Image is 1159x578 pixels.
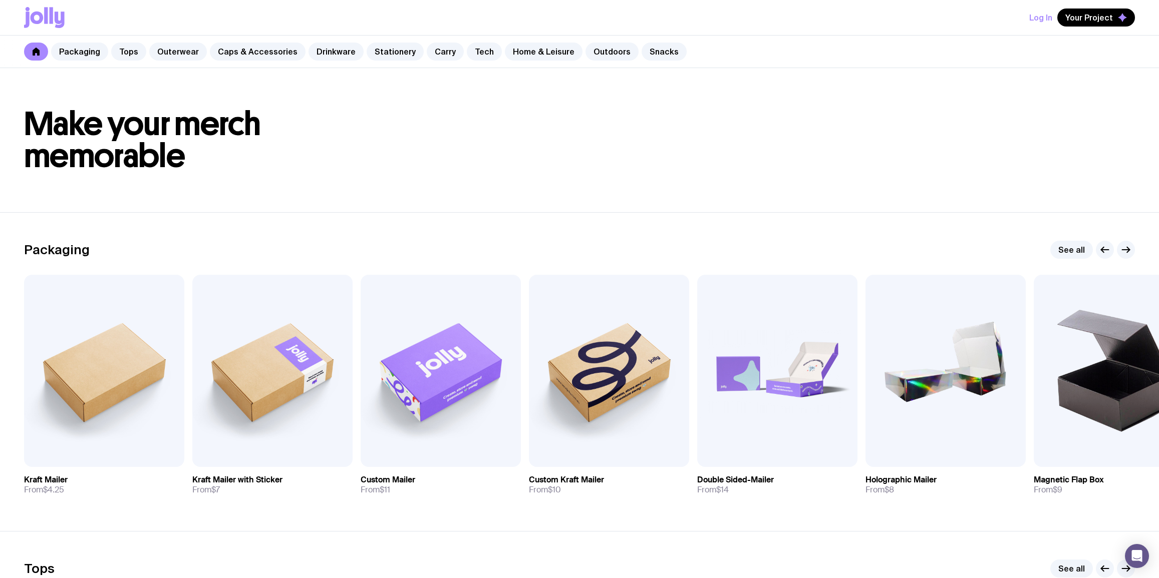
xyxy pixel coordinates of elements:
[1034,485,1062,495] span: From
[1053,484,1062,495] span: $9
[24,242,90,257] h2: Packaging
[865,467,1026,503] a: Holographic MailerFrom$8
[192,485,220,495] span: From
[361,485,390,495] span: From
[1050,241,1093,259] a: See all
[380,484,390,495] span: $11
[24,104,261,176] span: Make your merch memorable
[529,485,561,495] span: From
[149,43,207,61] a: Outerwear
[586,43,639,61] a: Outdoors
[1065,13,1113,23] span: Your Project
[24,485,64,495] span: From
[1050,559,1093,577] a: See all
[1125,544,1149,568] div: Open Intercom Messenger
[885,484,894,495] span: $8
[24,467,184,503] a: Kraft MailerFrom$4.25
[505,43,583,61] a: Home & Leisure
[24,561,55,576] h2: Tops
[309,43,364,61] a: Drinkware
[1057,9,1135,27] button: Your Project
[427,43,464,61] a: Carry
[697,467,857,503] a: Double Sided-MailerFrom$14
[697,485,729,495] span: From
[716,484,729,495] span: $14
[697,475,774,485] h3: Double Sided-Mailer
[529,467,689,503] a: Custom Kraft MailerFrom$10
[529,475,604,485] h3: Custom Kraft Mailer
[24,475,68,485] h3: Kraft Mailer
[367,43,424,61] a: Stationery
[865,485,894,495] span: From
[43,484,64,495] span: $4.25
[111,43,146,61] a: Tops
[548,484,561,495] span: $10
[361,475,415,485] h3: Custom Mailer
[361,467,521,503] a: Custom MailerFrom$11
[51,43,108,61] a: Packaging
[467,43,502,61] a: Tech
[1034,475,1104,485] h3: Magnetic Flap Box
[192,475,282,485] h3: Kraft Mailer with Sticker
[865,475,937,485] h3: Holographic Mailer
[210,43,306,61] a: Caps & Accessories
[642,43,687,61] a: Snacks
[1029,9,1052,27] button: Log In
[192,467,353,503] a: Kraft Mailer with StickerFrom$7
[211,484,220,495] span: $7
